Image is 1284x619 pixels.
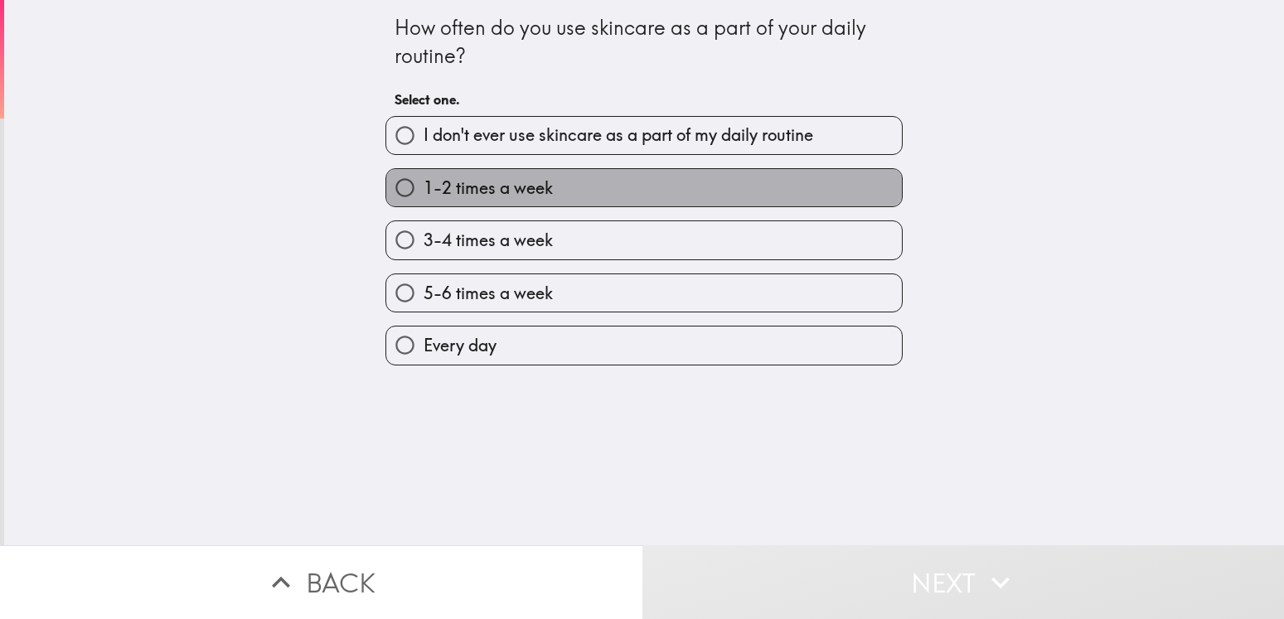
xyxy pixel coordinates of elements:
span: 3-4 times a week [424,229,553,252]
span: 5-6 times a week [424,282,553,305]
button: 5-6 times a week [386,274,902,312]
span: Every day [424,334,497,357]
h6: Select one. [395,90,894,109]
span: 1-2 times a week [424,177,553,200]
button: 1-2 times a week [386,169,902,206]
div: How often do you use skincare as a part of your daily routine? [395,14,894,70]
button: I don't ever use skincare as a part of my daily routine [386,117,902,154]
button: 3-4 times a week [386,221,902,259]
button: Every day [386,326,902,364]
span: I don't ever use skincare as a part of my daily routine [424,123,813,147]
